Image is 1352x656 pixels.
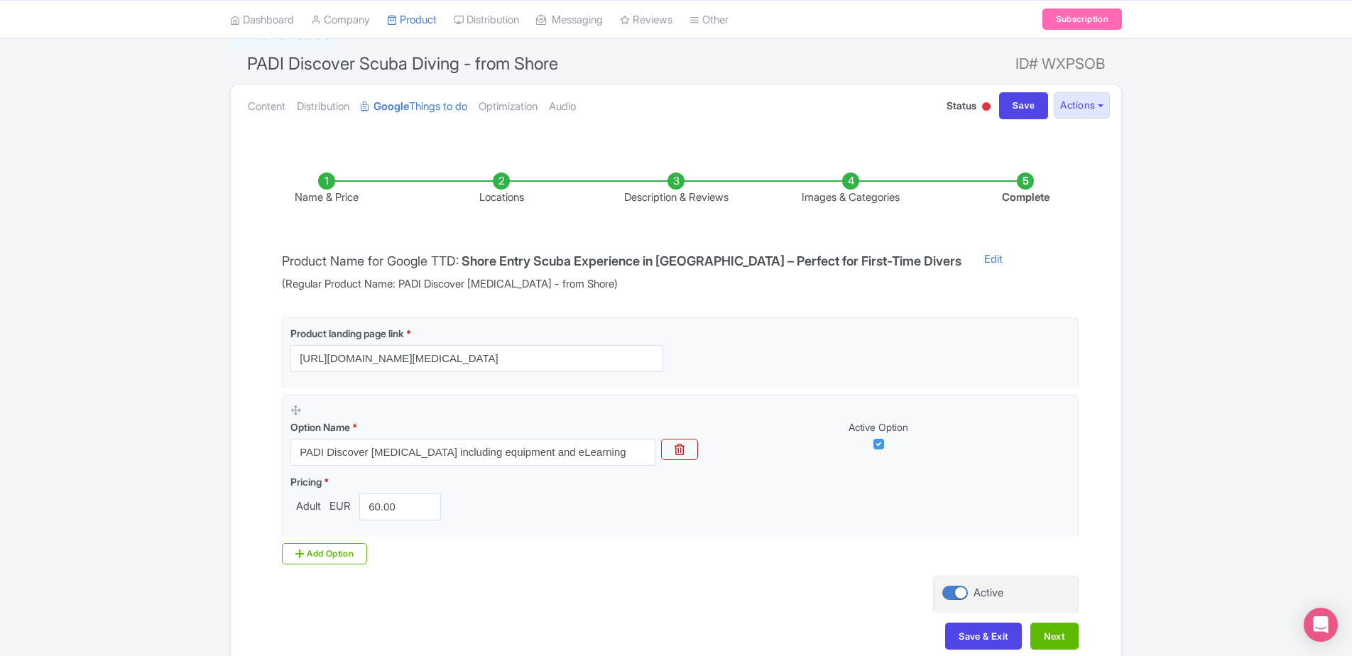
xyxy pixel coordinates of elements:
[282,253,459,268] span: Product Name for Google TTD:
[282,543,367,564] div: Add Option
[1304,608,1338,642] div: Open Intercom Messenger
[361,84,467,129] a: GoogleThings to do
[290,498,327,515] span: Adult
[290,476,322,488] span: Pricing
[945,623,1022,650] button: Save & Exit
[290,421,350,433] span: Option Name
[290,439,655,466] input: Option Name
[374,99,409,115] strong: Google
[359,493,441,520] input: 0.00
[479,84,538,129] a: Optimization
[589,173,763,206] li: Description & Reviews
[282,276,961,293] span: (Regular Product Name: PADI Discover [MEDICAL_DATA] - from Shore)
[327,498,354,515] span: EUR
[239,173,414,206] li: Name & Price
[290,327,404,339] span: Product landing page link
[974,585,1003,601] div: Active
[999,92,1049,119] input: Save
[947,98,976,113] span: Status
[1030,623,1079,650] button: Next
[970,251,1017,293] a: Edit
[414,173,589,206] li: Locations
[462,254,961,268] h4: Shore Entry Scuba Experience in [GEOGRAPHIC_DATA] – Perfect for First-Time Divers
[297,84,349,129] a: Distribution
[247,53,558,74] span: PADI Discover Scuba Diving - from Shore
[938,173,1113,206] li: Complete
[1015,50,1105,78] span: ID# WXPSOB
[979,97,993,119] div: Inactive
[248,84,285,129] a: Content
[290,345,663,372] input: Product landing page link
[849,421,908,433] span: Active Option
[1054,92,1110,119] button: Actions
[1042,9,1122,30] a: Subscription
[549,84,576,129] a: Audio
[763,173,938,206] li: Images & Categories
